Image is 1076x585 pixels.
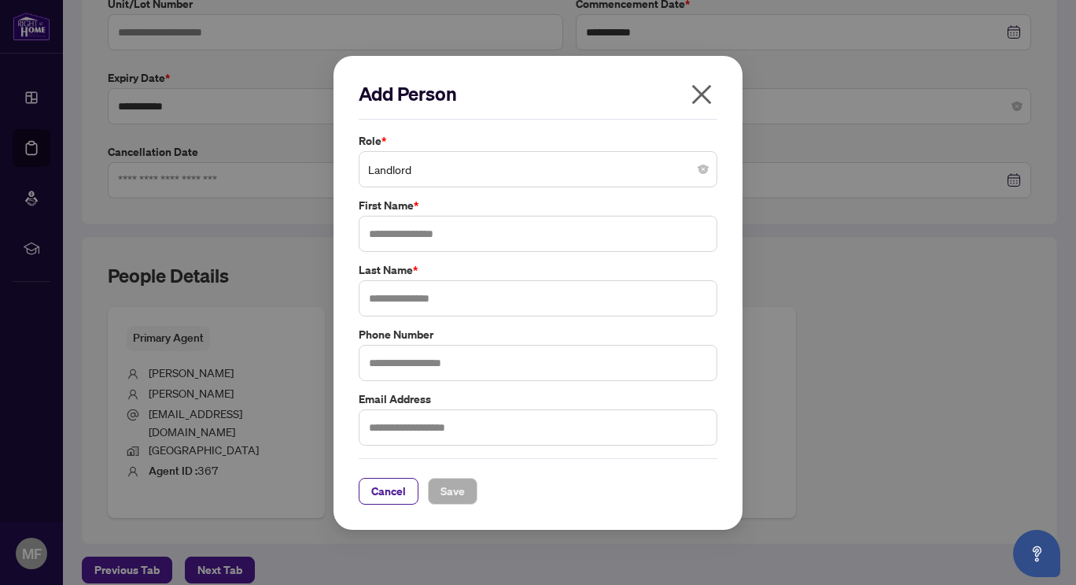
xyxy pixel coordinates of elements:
[1013,530,1060,577] button: Open asap
[689,82,714,107] span: close
[359,81,717,106] h2: Add Person
[359,197,717,214] label: First Name
[359,132,717,150] label: Role
[359,261,717,279] label: Last Name
[698,165,708,174] span: close-circle
[371,478,406,503] span: Cancel
[368,154,708,184] span: Landlord
[428,477,477,504] button: Save
[359,325,717,342] label: Phone Number
[359,477,418,504] button: Cancel
[359,390,717,407] label: Email Address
